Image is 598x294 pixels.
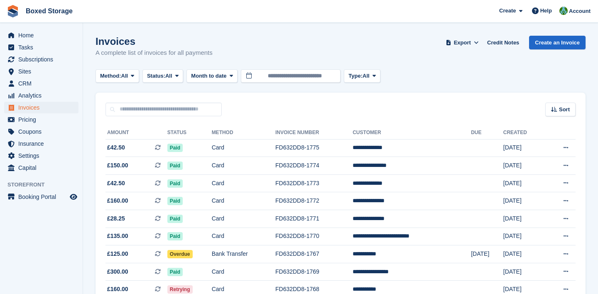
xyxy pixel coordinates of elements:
[275,157,353,175] td: FD632DD8-1774
[503,174,545,192] td: [DATE]
[503,210,545,228] td: [DATE]
[275,228,353,245] td: FD632DD8-1770
[18,90,68,101] span: Analytics
[353,126,471,140] th: Customer
[107,285,128,294] span: £160.00
[7,5,19,17] img: stora-icon-8386f47178a22dfd0bd8f6a31ec36ba5ce8667c1dd55bd0f319d3a0aa187defe.svg
[4,191,78,203] a: menu
[18,78,68,89] span: CRM
[96,48,213,58] p: A complete list of invoices for all payments
[96,69,139,83] button: Method: All
[540,7,552,15] span: Help
[4,66,78,77] a: menu
[4,126,78,137] a: menu
[503,192,545,210] td: [DATE]
[503,157,545,175] td: [DATE]
[503,126,545,140] th: Created
[503,245,545,263] td: [DATE]
[4,114,78,125] a: menu
[18,66,68,77] span: Sites
[167,285,193,294] span: Retrying
[22,4,76,18] a: Boxed Storage
[167,215,183,223] span: Paid
[167,268,183,276] span: Paid
[18,114,68,125] span: Pricing
[4,54,78,65] a: menu
[499,7,516,15] span: Create
[167,144,183,152] span: Paid
[212,210,275,228] td: Card
[4,162,78,174] a: menu
[503,139,545,157] td: [DATE]
[212,263,275,281] td: Card
[4,138,78,149] a: menu
[18,42,68,53] span: Tasks
[7,181,83,189] span: Storefront
[18,54,68,65] span: Subscriptions
[191,72,226,80] span: Month to date
[484,36,522,49] a: Credit Notes
[167,197,183,205] span: Paid
[503,228,545,245] td: [DATE]
[471,126,503,140] th: Due
[529,36,586,49] a: Create an Invoice
[348,72,363,80] span: Type:
[275,126,353,140] th: Invoice Number
[69,192,78,202] a: Preview store
[4,102,78,113] a: menu
[4,29,78,41] a: menu
[107,232,128,240] span: £135.00
[559,7,568,15] img: Tobias Butler
[569,7,591,15] span: Account
[107,179,125,188] span: £42.50
[471,245,503,263] td: [DATE]
[107,196,128,205] span: £160.00
[18,126,68,137] span: Coupons
[107,214,125,223] span: £28.25
[212,126,275,140] th: Method
[18,138,68,149] span: Insurance
[165,72,172,80] span: All
[167,250,193,258] span: Overdue
[107,267,128,276] span: £300.00
[18,150,68,162] span: Settings
[275,139,353,157] td: FD632DD8-1775
[275,174,353,192] td: FD632DD8-1773
[212,192,275,210] td: Card
[4,78,78,89] a: menu
[503,263,545,281] td: [DATE]
[275,192,353,210] td: FD632DD8-1772
[212,228,275,245] td: Card
[363,72,370,80] span: All
[167,179,183,188] span: Paid
[147,72,165,80] span: Status:
[142,69,183,83] button: Status: All
[212,245,275,263] td: Bank Transfer
[275,210,353,228] td: FD632DD8-1771
[18,191,68,203] span: Booking Portal
[212,139,275,157] td: Card
[107,250,128,258] span: £125.00
[121,72,128,80] span: All
[186,69,238,83] button: Month to date
[4,90,78,101] a: menu
[275,245,353,263] td: FD632DD8-1767
[18,162,68,174] span: Capital
[18,102,68,113] span: Invoices
[167,232,183,240] span: Paid
[105,126,167,140] th: Amount
[100,72,121,80] span: Method:
[444,36,480,49] button: Export
[344,69,380,83] button: Type: All
[212,174,275,192] td: Card
[454,39,471,47] span: Export
[167,126,212,140] th: Status
[275,263,353,281] td: FD632DD8-1769
[559,105,570,114] span: Sort
[107,161,128,170] span: £150.00
[96,36,213,47] h1: Invoices
[212,157,275,175] td: Card
[4,42,78,53] a: menu
[107,143,125,152] span: £42.50
[4,150,78,162] a: menu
